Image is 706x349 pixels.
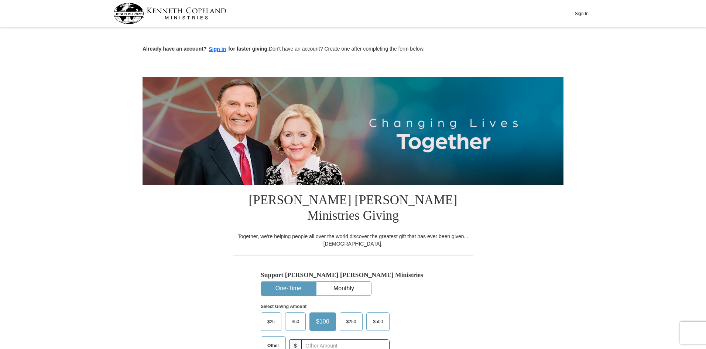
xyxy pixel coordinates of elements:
h5: Support [PERSON_NAME] [PERSON_NAME] Ministries [261,271,445,279]
button: Sign In [570,8,593,19]
strong: Select Giving Amount [261,304,306,309]
button: Monthly [316,282,371,295]
div: Together, we're helping people all over the world discover the greatest gift that has ever been g... [233,233,473,247]
span: $50 [288,316,303,327]
span: $25 [264,316,278,327]
button: Sign in [207,45,229,54]
img: kcm-header-logo.svg [113,3,226,24]
strong: Already have an account? for faster giving. [143,46,269,52]
span: $100 [312,316,333,327]
span: $500 [369,316,387,327]
span: $250 [343,316,360,327]
h1: [PERSON_NAME] [PERSON_NAME] Ministries Giving [233,185,473,233]
button: One-Time [261,282,316,295]
p: Don't have an account? Create one after completing the form below. [143,45,563,54]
